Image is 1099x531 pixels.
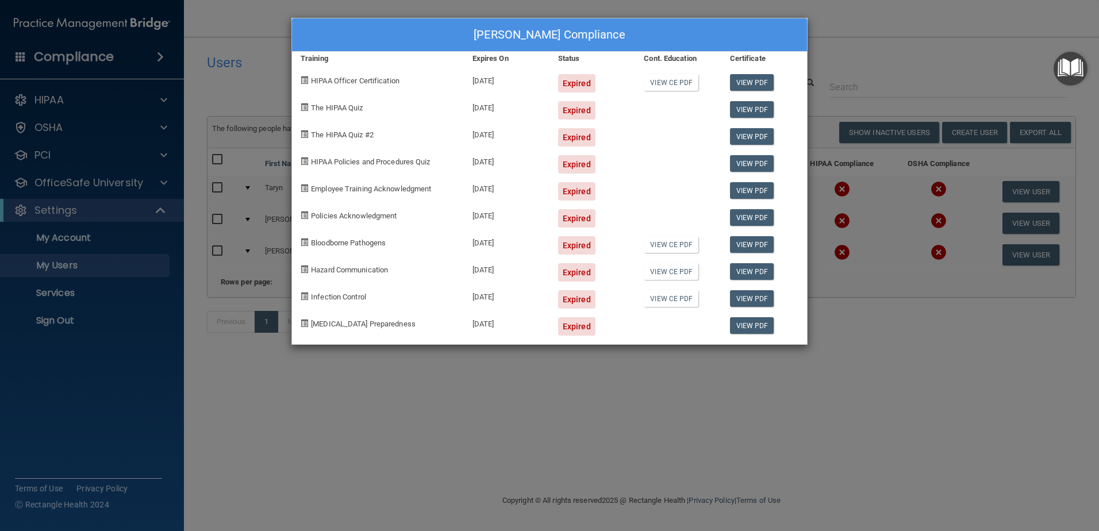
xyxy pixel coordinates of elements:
[644,263,698,280] a: View CE PDF
[292,18,807,52] div: [PERSON_NAME] Compliance
[311,76,399,85] span: HIPAA Officer Certification
[311,265,388,274] span: Hazard Communication
[558,155,595,174] div: Expired
[730,182,774,199] a: View PDF
[311,211,397,220] span: Policies Acknowledgment
[558,74,595,93] div: Expired
[558,263,595,282] div: Expired
[558,236,595,255] div: Expired
[464,228,549,255] div: [DATE]
[464,255,549,282] div: [DATE]
[549,52,635,66] div: Status
[730,209,774,226] a: View PDF
[311,320,416,328] span: [MEDICAL_DATA] Preparedness
[464,282,549,309] div: [DATE]
[558,128,595,147] div: Expired
[311,130,374,139] span: The HIPAA Quiz #2
[292,52,464,66] div: Training
[730,290,774,307] a: View PDF
[730,101,774,118] a: View PDF
[558,317,595,336] div: Expired
[730,317,774,334] a: View PDF
[730,128,774,145] a: View PDF
[635,52,721,66] div: Cont. Education
[558,290,595,309] div: Expired
[1054,52,1088,86] button: Open Resource Center
[730,236,774,253] a: View PDF
[464,66,549,93] div: [DATE]
[311,184,431,193] span: Employee Training Acknowledgment
[730,74,774,91] a: View PDF
[730,263,774,280] a: View PDF
[464,52,549,66] div: Expires On
[558,101,595,120] div: Expired
[721,52,807,66] div: Certificate
[464,174,549,201] div: [DATE]
[558,182,595,201] div: Expired
[464,120,549,147] div: [DATE]
[311,103,363,112] span: The HIPAA Quiz
[644,290,698,307] a: View CE PDF
[558,209,595,228] div: Expired
[311,293,366,301] span: Infection Control
[311,238,386,247] span: Bloodborne Pathogens
[644,74,698,91] a: View CE PDF
[464,309,549,336] div: [DATE]
[730,155,774,172] a: View PDF
[311,157,430,166] span: HIPAA Policies and Procedures Quiz
[464,93,549,120] div: [DATE]
[464,201,549,228] div: [DATE]
[644,236,698,253] a: View CE PDF
[464,147,549,174] div: [DATE]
